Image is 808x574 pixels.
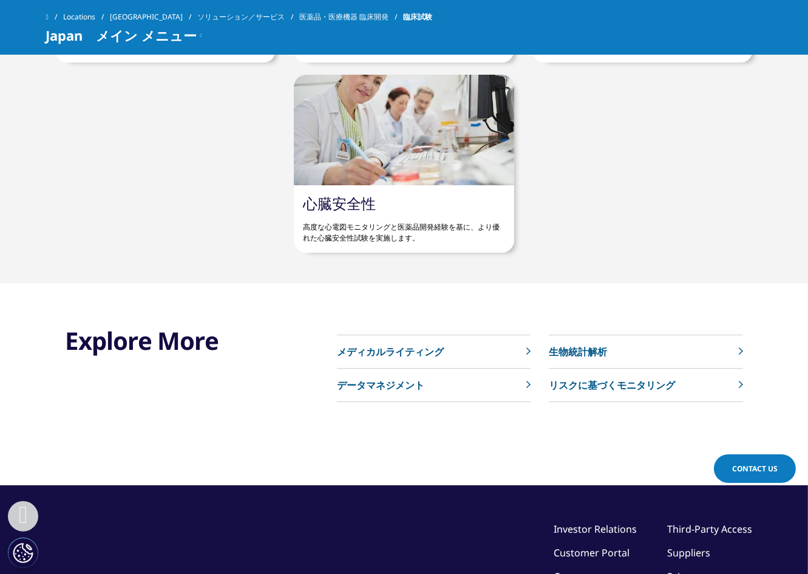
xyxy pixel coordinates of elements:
[66,326,268,356] h3: Explore More
[337,335,531,369] a: メディカルライティング
[8,538,38,568] button: Cookie 設定
[549,344,607,359] p: 生物統計解析
[549,369,742,402] a: リスクに基づくモニタリング
[668,522,753,536] a: Third-Party Access
[110,6,197,28] a: [GEOGRAPHIC_DATA]
[732,463,778,474] span: Contact Us
[668,546,711,559] a: Suppliers
[337,344,444,359] p: メディカルライティング
[714,454,796,483] a: Contact Us
[303,213,505,244] p: 高度な心電図モニタリングと医薬品開発経験を基に、より優れた心臓安全性試験を実施します。
[303,193,376,213] a: 心臓安全性
[337,369,531,402] a: データマネジメント
[549,378,675,392] p: リスクに基づくモニタリング
[554,522,637,536] a: Investor Relations
[337,378,424,392] p: データマネジメント
[549,335,742,369] a: 生物統計解析
[403,6,432,28] span: 臨床試験
[197,6,299,28] a: ソリューション／サービス
[63,6,110,28] a: Locations
[299,6,403,28] a: 医薬品・医療機器 臨床開発
[46,28,197,43] span: Japan メイン メニュー
[554,546,630,559] a: Customer Portal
